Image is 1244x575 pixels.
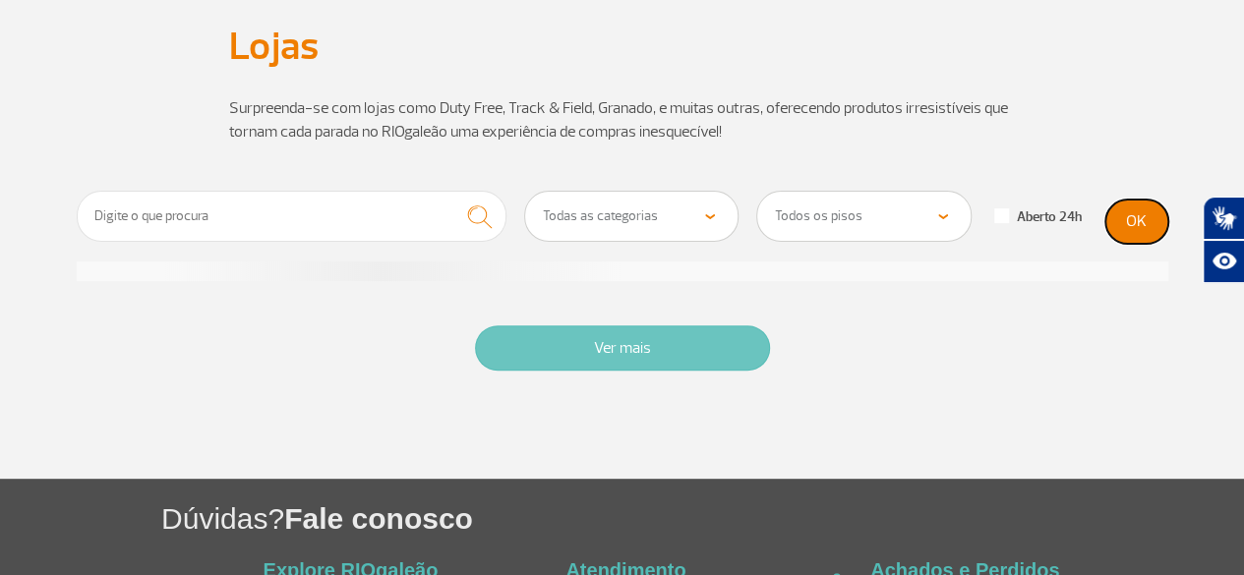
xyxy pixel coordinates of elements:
div: Plugin de acessibilidade da Hand Talk. [1203,197,1244,283]
h1: Lojas [229,29,1016,63]
label: Aberto 24h [994,208,1082,226]
p: Surpreenda-se com lojas como Duty Free, Track & Field, Granado, e muitas outras, oferecendo produ... [229,96,1016,144]
span: Fale conosco [284,502,473,535]
button: Ver mais [475,325,770,371]
input: Digite o que procura [77,191,507,242]
h1: Dúvidas? [161,498,1244,539]
button: OK [1105,200,1168,244]
button: Abrir recursos assistivos. [1203,240,1244,283]
button: Abrir tradutor de língua de sinais. [1203,197,1244,240]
